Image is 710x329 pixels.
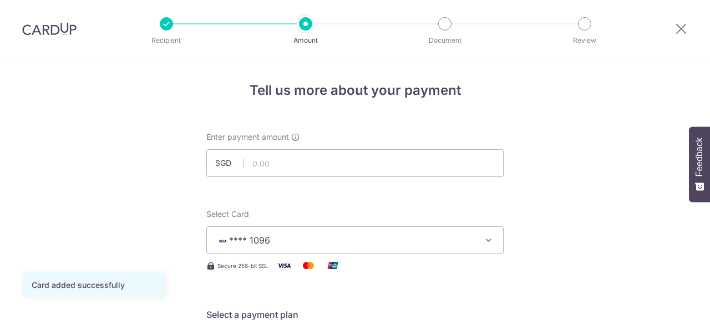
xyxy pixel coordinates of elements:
[217,261,268,270] span: Secure 256-bit SSL
[215,158,244,169] span: SGD
[206,131,289,143] span: Enter payment amount
[404,35,486,46] p: Document
[297,259,319,272] img: Mastercard
[265,35,347,46] p: Amount
[206,308,504,321] h5: Select a payment plan
[32,280,155,291] div: Card added successfully
[694,138,704,176] span: Feedback
[206,80,504,100] h4: Tell us more about your payment
[689,126,710,202] button: Feedback - Show survey
[22,22,77,36] img: CardUp
[206,209,249,219] span: translation missing: en.payables.payment_networks.credit_card.summary.labels.select_card
[322,259,344,272] img: Union Pay
[216,237,229,245] img: VISA
[273,259,295,272] img: Visa
[544,35,626,46] p: Review
[206,149,504,177] input: 0.00
[639,296,699,323] iframe: Opens a widget where you can find more information
[125,35,207,46] p: Recipient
